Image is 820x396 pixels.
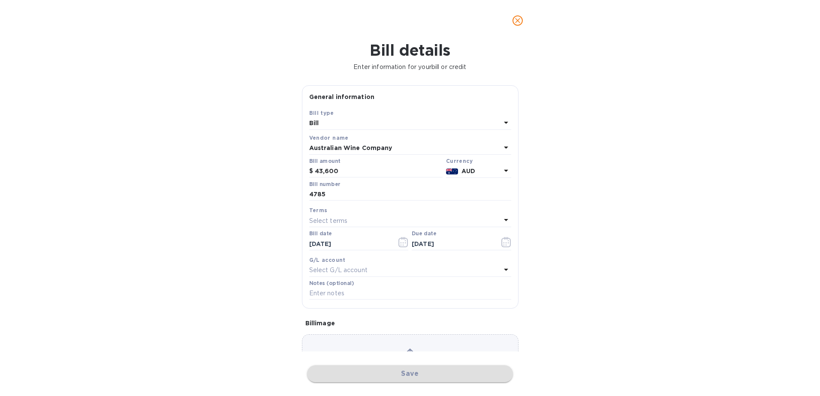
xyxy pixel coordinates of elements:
b: Bill type [309,110,334,116]
label: Bill amount [309,159,340,164]
b: Bill [309,120,319,126]
input: Enter notes [309,287,511,300]
b: G/L account [309,257,346,263]
label: Notes (optional) [309,281,354,286]
p: Select terms [309,216,348,225]
input: $ Enter bill amount [315,165,443,178]
b: AUD [461,168,475,174]
p: Enter information for your bill or credit [7,63,813,72]
label: Due date [412,231,436,237]
input: Due date [412,237,493,250]
h1: Bill details [7,41,813,59]
input: Enter bill number [309,188,511,201]
label: Bill date [309,231,332,237]
button: close [507,10,528,31]
div: $ [309,165,315,178]
b: Australian Wine Company [309,144,392,151]
p: Select G/L account [309,266,368,275]
p: Bill image [305,319,515,327]
b: Terms [309,207,328,213]
b: Vendor name [309,135,349,141]
label: Bill number [309,182,340,187]
b: Currency [446,158,473,164]
input: Select date [309,237,390,250]
img: AUD [446,168,458,174]
b: General information [309,93,375,100]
